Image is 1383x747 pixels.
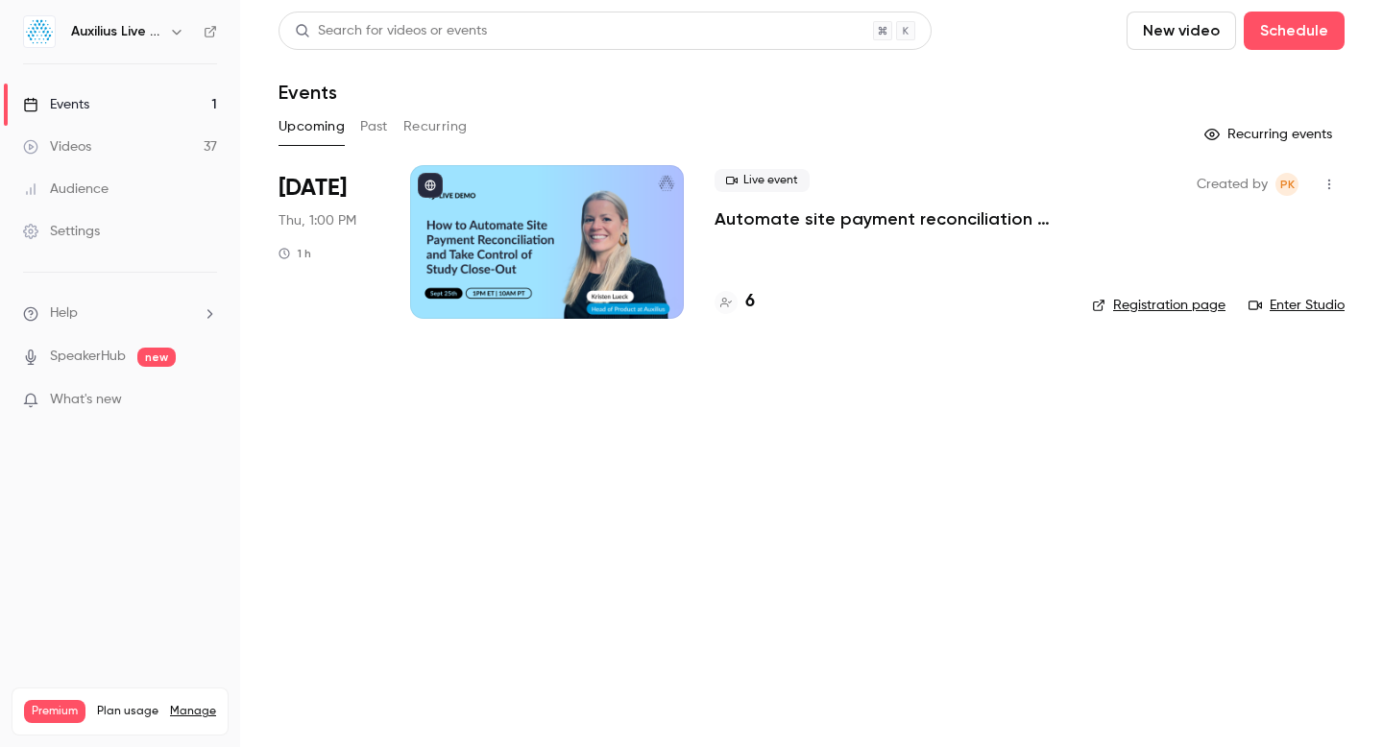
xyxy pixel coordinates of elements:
[1249,296,1345,315] a: Enter Studio
[137,348,176,367] span: new
[295,21,487,41] div: Search for videos or events
[279,111,345,142] button: Upcoming
[194,392,217,409] iframe: Noticeable Trigger
[1127,12,1236,50] button: New video
[50,303,78,324] span: Help
[1092,296,1225,315] a: Registration page
[1196,119,1345,150] button: Recurring events
[745,289,755,315] h4: 6
[23,222,100,241] div: Settings
[279,173,347,204] span: [DATE]
[170,704,216,719] a: Manage
[97,704,158,719] span: Plan usage
[403,111,468,142] button: Recurring
[279,81,337,104] h1: Events
[71,22,161,41] h6: Auxilius Live Sessions
[50,390,122,410] span: What's new
[1244,12,1345,50] button: Schedule
[360,111,388,142] button: Past
[24,16,55,47] img: Auxilius Live Sessions
[23,95,89,114] div: Events
[715,169,810,192] span: Live event
[279,165,379,319] div: Sep 25 Thu, 1:00 PM (America/New York)
[50,347,126,367] a: SpeakerHub
[24,700,85,723] span: Premium
[1275,173,1298,196] span: Peter Kinchley
[1280,173,1295,196] span: PK
[715,207,1061,230] a: Automate site payment reconciliation and take control of study close-out
[279,211,356,230] span: Thu, 1:00 PM
[715,289,755,315] a: 6
[1197,173,1268,196] span: Created by
[23,303,217,324] li: help-dropdown-opener
[23,137,91,157] div: Videos
[279,246,311,261] div: 1 h
[23,180,109,199] div: Audience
